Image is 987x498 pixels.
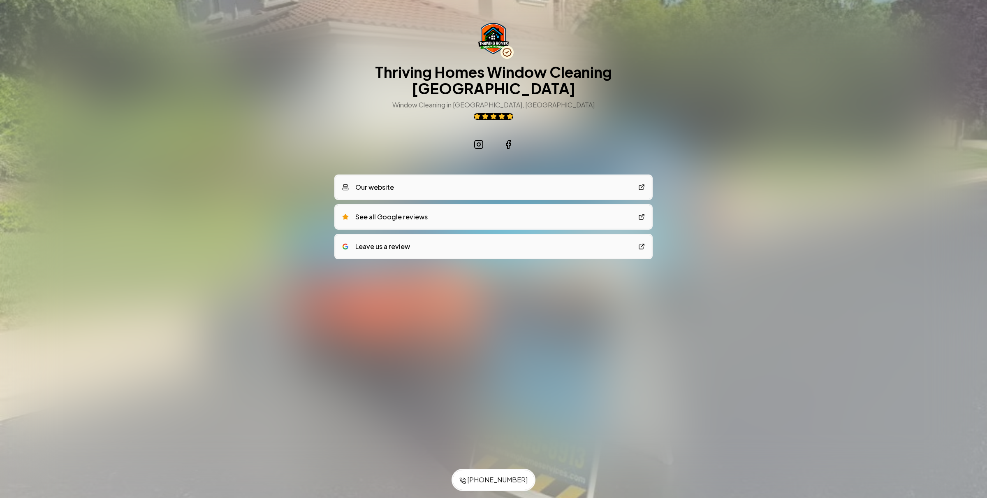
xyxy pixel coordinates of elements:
[342,212,428,222] div: See all Google reviews
[392,100,595,110] h3: Window Cleaning in [GEOGRAPHIC_DATA], [GEOGRAPHIC_DATA]
[336,235,651,258] a: google logoLeave us a review
[336,176,651,199] a: Our website
[453,470,534,490] a: [PHONE_NUMBER]
[336,205,651,228] a: See all Google reviews
[336,64,651,97] h1: Thriving Homes Window Cleaning [GEOGRAPHIC_DATA]
[342,243,349,250] img: google logo
[478,23,509,54] img: Thriving Homes Window Cleaning Sacramento
[342,242,410,251] div: Leave us a review
[342,182,394,192] div: Our website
